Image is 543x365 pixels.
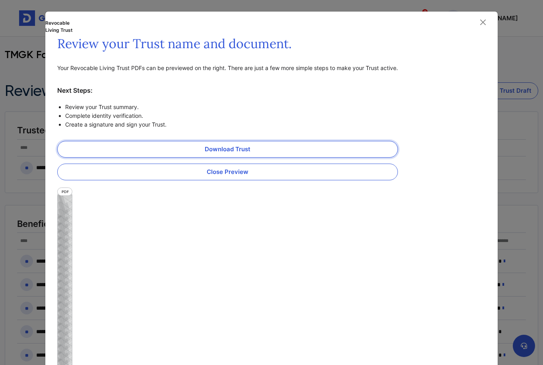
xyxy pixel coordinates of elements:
h3: Review your Trust name and document. [57,35,398,52]
div: Your Revocable Living Trust PDFs can be previewed on the right. There are just a few more simple ... [57,64,398,129]
li: Review your Trust summary. [65,103,398,111]
button: Close Preview [57,164,398,180]
li: Complete identity verification. [65,111,398,120]
li: Create a signature and sign your Trust. [65,120,398,129]
div: Revocable Living Trust [45,20,84,34]
span: Next Steps: [57,86,398,95]
button: Close [477,16,489,28]
a: Download Trust [57,141,398,158]
div: PDF [57,187,72,196]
